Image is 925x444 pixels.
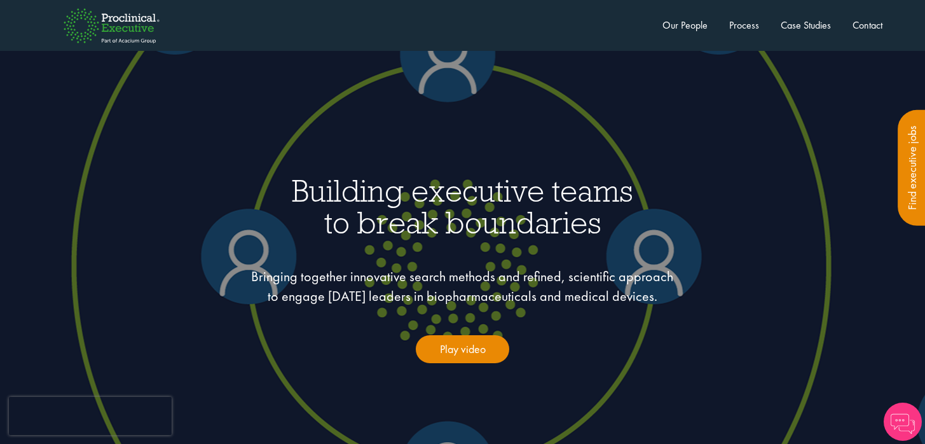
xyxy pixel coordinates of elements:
img: Chatbot [884,403,922,441]
p: Bringing together innovative search methods and refined, scientific approach to engage [DATE] lea... [248,267,676,307]
h1: Building executive teams to break boundaries [106,175,820,238]
a: Contact [853,18,882,32]
a: Process [729,18,759,32]
a: Play video [416,335,509,363]
a: Case Studies [781,18,831,32]
a: Our People [662,18,708,32]
iframe: reCAPTCHA [9,397,172,435]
